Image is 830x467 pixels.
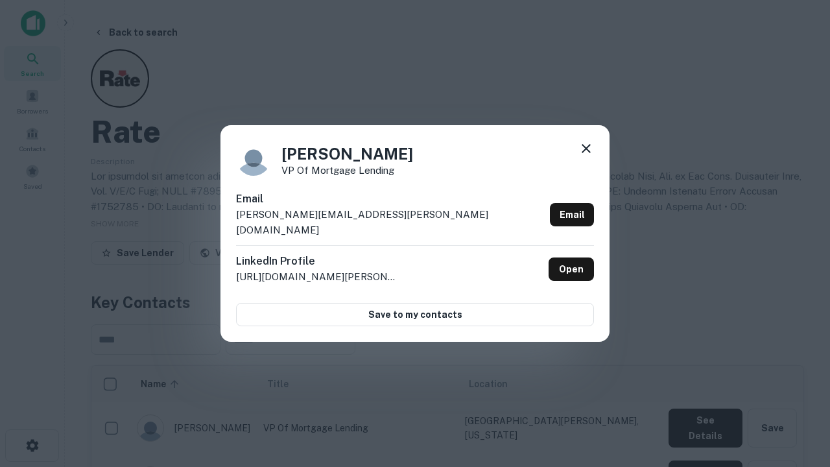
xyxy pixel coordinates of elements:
a: Email [550,203,594,226]
img: 9c8pery4andzj6ohjkjp54ma2 [236,141,271,176]
button: Save to my contacts [236,303,594,326]
h6: LinkedIn Profile [236,254,398,269]
h4: [PERSON_NAME] [281,142,413,165]
a: Open [549,257,594,281]
p: VP of Mortgage Lending [281,165,413,175]
iframe: Chat Widget [765,322,830,384]
h6: Email [236,191,545,207]
p: [PERSON_NAME][EMAIL_ADDRESS][PERSON_NAME][DOMAIN_NAME] [236,207,545,237]
p: [URL][DOMAIN_NAME][PERSON_NAME] [236,269,398,285]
